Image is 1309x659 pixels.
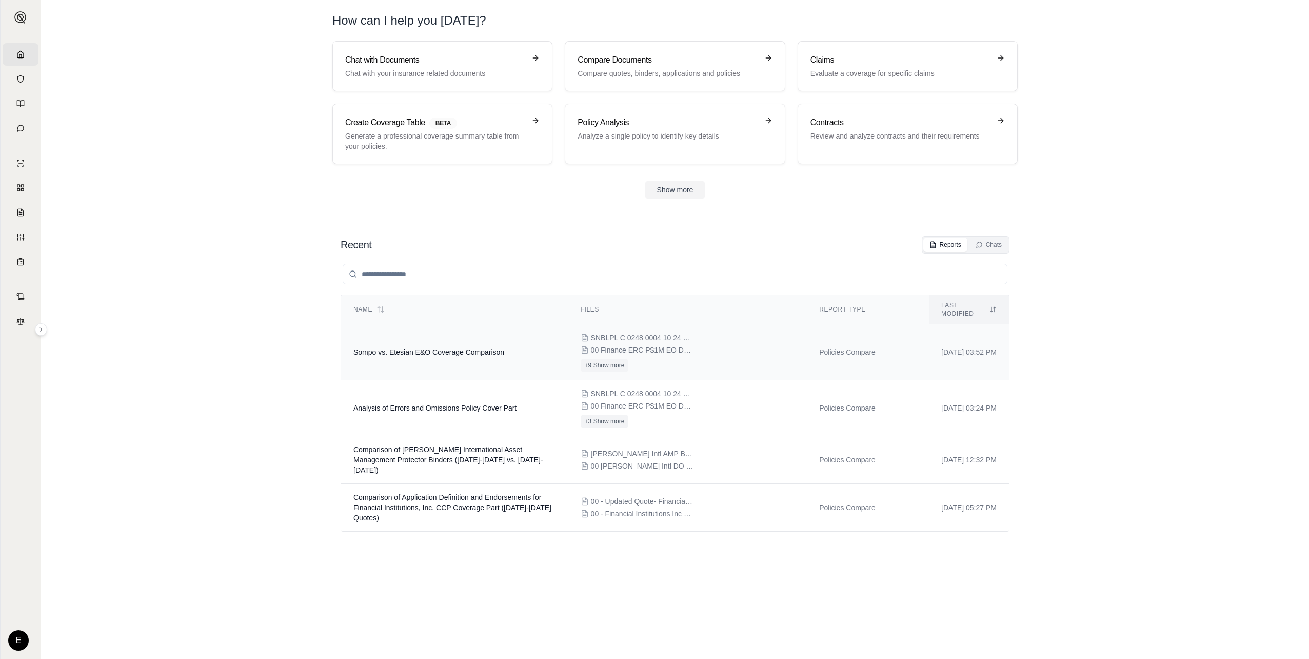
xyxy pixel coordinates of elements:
[578,117,758,129] h3: Policy Analysis
[578,131,758,141] p: Analyze a single policy to identify key details
[3,92,38,115] a: Prompt Library
[353,493,551,522] span: Comparison of Application Definition and Endorsements for Financial Institutions, Inc. CCP Covera...
[3,117,38,140] a: Chat
[969,238,1008,252] button: Chats
[429,118,457,129] span: BETA
[591,333,693,343] span: SNBLPL C 0248 0004 10 24 EO Cover Part.pdf
[591,449,693,459] span: Mason Intl AMP Binder (003).pdf
[332,12,486,29] h1: How can I help you [DATE]?
[798,41,1018,91] a: ClaimsEvaluate a coverage for specific claims
[810,54,990,66] h3: Claims
[807,295,929,324] th: Report Type
[591,509,693,519] span: 00 - Financial Institutions Inc DO-EPL-FLI-CCP AIG Primary 5M Quote.pdf
[645,181,706,199] button: Show more
[353,445,543,474] span: Comparison of Mason International Asset Management Protector Binders (2024-2025 vs. 2025-2026)
[3,201,38,224] a: Claim Coverage
[332,41,552,91] a: Chat with DocumentsChat with your insurance related documents
[591,389,693,399] span: SNBLPL C 0248 0004 10 24 EO Cover Part.pdf
[798,104,1018,164] a: ContractsReview and analyze contracts and their requirements
[353,404,517,412] span: Analysis of Errors and Omissions Policy Cover Part
[341,238,371,252] h2: Recent
[591,401,693,411] span: 00 Finance ERC P$1M EO DO EPL Policy Sompo 24-25.pdf
[3,226,38,248] a: Custom Report
[332,104,552,164] a: Create Coverage TableBETAGenerate a professional coverage summary table from your policies.
[565,104,785,164] a: Policy AnalysisAnalyze a single policy to identify key details
[353,348,504,356] span: Sompo vs. Etesian E&O Coverage Comparison
[929,484,1009,532] td: [DATE] 05:27 PM
[807,436,929,484] td: Policies Compare
[591,496,693,507] span: 00 - Updated Quote- Financial Institutions- D&O FLI EPL CCP 25-26.pdf
[345,68,525,79] p: Chat with your insurance related documents
[3,250,38,273] a: Coverage Table
[807,380,929,436] td: Policies Compare
[591,345,693,355] span: 00 Finance ERC P$1M EO DO EPL Policy Sompo 24-25.pdf
[810,68,990,79] p: Evaluate a coverage for specific claims
[345,117,525,129] h3: Create Coverage Table
[10,7,31,28] button: Expand sidebar
[807,484,929,532] td: Policies Compare
[581,359,629,372] button: +9 Show more
[578,54,758,66] h3: Compare Documents
[591,461,693,471] span: 00 Mason Intl DO EO EPL PTL BD Chubb Binder P$5M 2024-25.pdf
[345,131,525,151] p: Generate a professional coverage summary table from your policies.
[810,131,990,141] p: Review and analyze contracts and their requirements
[3,152,38,175] a: Single Policy
[14,11,27,24] img: Expand sidebar
[807,324,929,380] td: Policies Compare
[976,241,1002,249] div: Chats
[8,630,29,651] div: E
[929,241,961,249] div: Reports
[565,41,785,91] a: Compare DocumentsCompare quotes, binders, applications and policies
[923,238,967,252] button: Reports
[3,285,38,308] a: Contract Analysis
[353,305,556,314] div: Name
[345,54,525,66] h3: Chat with Documents
[568,295,807,324] th: Files
[3,177,38,199] a: Policy Comparisons
[578,68,758,79] p: Compare quotes, binders, applications and policies
[3,310,38,333] a: Legal Search Engine
[941,301,997,318] div: Last modified
[929,436,1009,484] td: [DATE] 12:32 PM
[929,380,1009,436] td: [DATE] 03:24 PM
[810,117,990,129] h3: Contracts
[929,324,1009,380] td: [DATE] 03:52 PM
[3,68,38,90] a: Documents Vault
[581,415,629,428] button: +3 Show more
[35,323,47,336] button: Expand sidebar
[3,43,38,66] a: Home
